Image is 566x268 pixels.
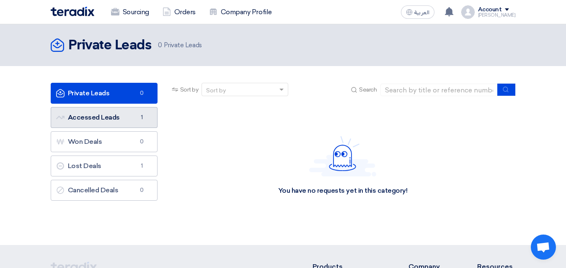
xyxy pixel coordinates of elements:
[414,10,429,15] span: العربية
[158,41,162,49] span: 0
[478,13,516,18] div: [PERSON_NAME]
[51,180,158,201] a: Cancelled Deals0
[401,5,434,19] button: العربية
[51,83,158,104] a: Private Leads0
[531,235,556,260] div: Open chat
[461,5,475,19] img: profile_test.png
[202,3,279,21] a: Company Profile
[51,107,158,128] a: Accessed Leads1
[158,41,202,50] span: Private Leads
[180,85,199,94] span: Sort by
[206,86,226,95] div: Sort by
[51,156,158,176] a: Lost Deals1
[156,3,202,21] a: Orders
[309,136,376,176] img: Hello
[137,138,147,146] span: 0
[137,186,147,194] span: 0
[51,7,94,16] img: Teradix logo
[104,3,156,21] a: Sourcing
[137,113,147,122] span: 1
[51,131,158,152] a: Won Deals0
[278,186,408,195] div: You have no requests yet in this category!
[137,162,147,170] span: 1
[68,37,152,54] h2: Private Leads
[478,6,502,13] div: Account
[137,89,147,97] span: 0
[359,85,377,94] span: Search
[380,84,498,96] input: Search by title or reference number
